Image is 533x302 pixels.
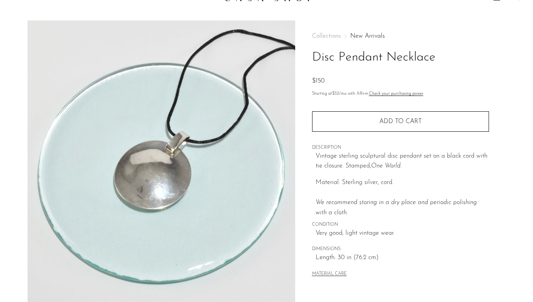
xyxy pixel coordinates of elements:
span: $52 [332,92,339,96]
a: New Arrivals [350,33,385,39]
i: We recommend storing in a dry place and periodic polishing with a cloth. [316,199,477,216]
span: DIMENSIONS [312,246,489,253]
span: CONDITION [312,221,489,228]
nav: Breadcrumbs [312,33,489,39]
em: One World. [371,163,402,169]
span: Add to cart [379,118,422,125]
span: Collections [312,33,341,39]
span: Length: 30 in (76.2 cm) [316,253,489,263]
a: Check your purchasing power - Learn more about Affirm Financing (opens in modal) [369,92,423,96]
p: Material: Sterling silver, cord. [316,178,489,218]
button: Add to cart [312,111,489,132]
p: Vintage sterling sculptural disc pendant set on a black cord with tie closure. Stamped, [316,151,489,171]
h1: Disc Pendant Necklace [312,48,489,68]
p: Starting at /mo with Affirm. [312,90,489,98]
button: MATERIAL CARE [312,271,347,277]
span: DESCRIPTION [312,144,489,151]
span: $150 [312,78,325,84]
span: Very good; light vintage wear. [316,228,489,239]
